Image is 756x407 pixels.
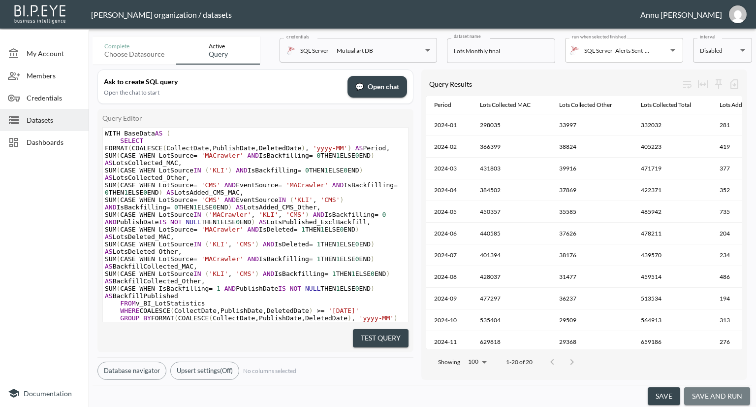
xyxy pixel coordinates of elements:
[317,240,321,248] span: 1
[480,99,543,111] span: Lots Collected MAC
[240,189,244,196] span: ,
[559,99,625,111] span: Lots Collected Other
[286,211,305,218] span: 'CMS'
[371,240,375,248] span: )
[105,181,402,196] span: SUM CASE WHEN LotSource EventSource IsBackfilling THEN ELSE END LotsAdded_CMS_MAC
[297,167,301,174] span: =
[729,5,747,23] img: 30a3054078d7a396129f301891e268cf
[205,270,209,277] span: (
[394,314,398,322] span: )
[641,99,704,111] span: Lots Collected Total
[472,114,551,136] th: 298035
[128,144,132,152] span: (
[347,314,351,322] span: )
[386,270,390,277] span: )
[317,255,321,263] span: 1
[201,181,220,189] span: 'CMS'
[700,45,736,56] div: Disabled
[228,270,232,277] span: ,
[551,158,633,179] th: 39916
[193,181,197,189] span: =
[217,285,220,292] span: 1
[355,81,364,93] span: chat
[551,309,633,331] th: 29509
[426,201,472,223] th: 2024-05
[91,10,640,19] div: [PERSON_NAME] organization / datasets
[120,314,139,322] span: GROUP
[551,288,633,309] th: 36237
[105,203,116,211] span: AND
[209,285,213,292] span: =
[464,355,490,368] div: 100
[116,196,120,203] span: (
[559,99,612,111] div: Lots Collected Other
[236,270,255,277] span: 'CMS'
[641,99,691,111] div: Lots Collected Total
[217,218,220,226] span: 1
[236,218,240,226] span: 0
[426,331,472,353] th: 2024-11
[209,240,228,248] span: 'KLI'
[309,152,313,159] span: =
[301,226,305,233] span: 1
[116,226,120,233] span: (
[313,211,324,218] span: AND
[159,189,163,196] span: )
[201,152,244,159] span: 'MACrawler'
[472,201,551,223] th: 450357
[394,181,398,189] span: =
[105,270,394,285] span: SUM CASE WHEN LotSource IsBackfilling THEN ELSE END BackfillCollected_Other
[224,196,236,203] span: AND
[170,362,239,380] button: Upsert settings(Off)
[193,263,197,270] span: ,
[124,189,128,196] span: 1
[355,285,359,292] span: 0
[263,270,274,277] span: AND
[337,45,373,56] div: Mutual art DB
[105,322,109,329] span: )
[300,45,329,56] p: SQL Server
[174,203,178,211] span: 0
[105,263,113,270] span: AS
[340,226,344,233] span: 0
[193,240,201,248] span: IN
[104,89,342,96] div: Open the chat to start
[120,137,143,144] span: SELECT
[324,167,328,174] span: 1
[105,240,378,255] span: SUM CASE WHEN LotSource IsDeleted THEN ELSE END LotsDeleted_Other
[434,99,464,111] span: Period
[259,218,267,226] span: AS
[438,358,460,366] p: Showing
[278,181,282,189] span: =
[375,211,378,218] span: =
[104,77,342,86] div: Ask to create SQL query
[359,167,363,174] span: )
[584,46,613,55] p: SQL Server
[317,203,321,211] span: ,
[105,248,113,255] span: AS
[186,174,189,181] span: ,
[426,309,472,331] th: 2024-10
[213,203,217,211] span: 0
[193,211,201,218] span: IN
[506,358,533,366] p: 1-20 of 20
[170,218,182,226] span: NOT
[353,329,409,347] button: Test Query
[480,99,531,111] div: Lots Collected MAC
[109,322,113,329] span: ,
[472,158,551,179] th: 431803
[551,266,633,288] th: 31477
[236,203,244,211] span: AS
[286,46,295,55] img: mssql icon
[217,307,220,314] span: ,
[193,255,197,263] span: =
[201,196,220,203] span: 'CMS'
[286,34,309,40] label: credentials
[313,144,347,152] span: 'yyyy-MM'
[116,167,120,174] span: (
[301,314,305,322] span: ,
[193,167,201,174] span: IN
[201,226,244,233] span: 'MACrawler'
[170,307,174,314] span: (
[351,270,355,277] span: 1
